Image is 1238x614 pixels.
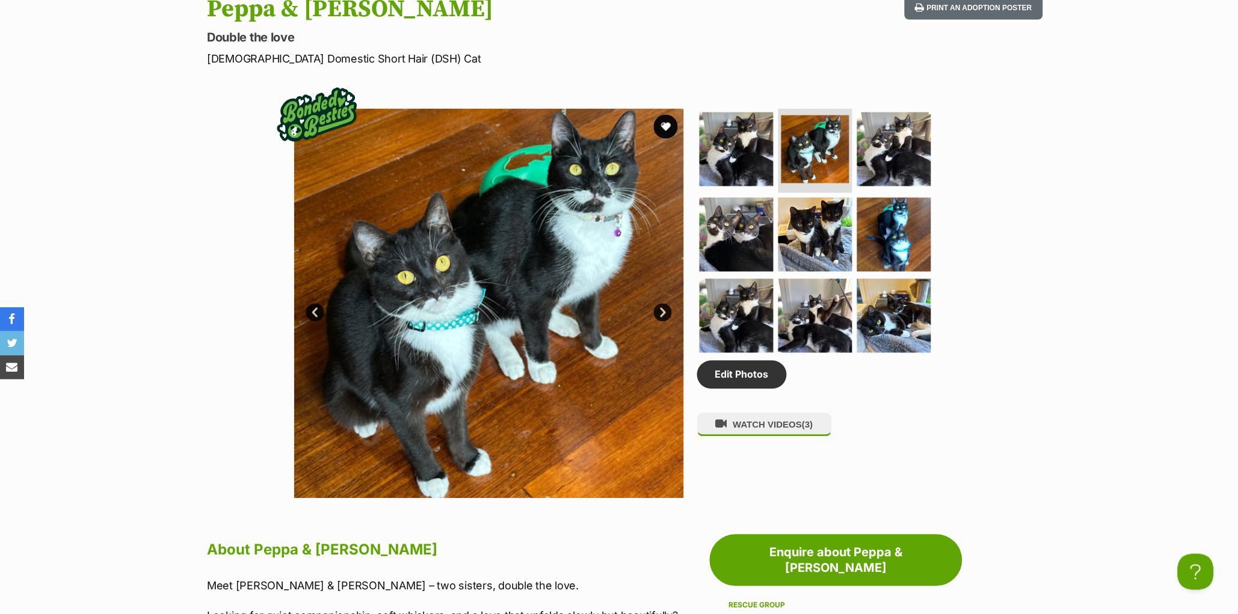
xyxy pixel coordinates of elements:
img: Photo of Peppa & Tabitha [778,279,852,353]
a: Enquire about Peppa & [PERSON_NAME] [710,535,962,586]
img: Photo of Peppa & Tabitha [778,198,852,272]
img: bonded besties [269,67,365,163]
iframe: Help Scout Beacon - Open [1178,554,1214,590]
a: Next [654,304,672,322]
p: [DEMOGRAPHIC_DATA] Domestic Short Hair (DSH) Cat [207,51,716,67]
img: Photo of Peppa & Tabitha [684,109,1074,499]
a: Edit Photos [697,361,787,388]
button: WATCH VIDEOS(3) [697,413,832,437]
img: Photo of Peppa & Tabitha [700,279,774,353]
img: Photo of Peppa & Tabitha [700,198,774,272]
h2: About Peppa & [PERSON_NAME] [207,537,704,563]
img: Photo of Peppa & Tabitha [781,115,849,183]
button: favourite [654,115,678,139]
img: Photo of Peppa & Tabitha [294,109,684,499]
span: (3) [802,420,813,430]
img: Photo of Peppa & Tabitha [857,279,931,353]
img: Photo of Peppa & Tabitha [857,198,931,272]
a: Prev [306,304,324,322]
img: Photo of Peppa & Tabitha [857,112,931,186]
p: Double the love [207,29,716,46]
img: Photo of Peppa & Tabitha [700,112,774,186]
p: Meet [PERSON_NAME] & [PERSON_NAME] – two sisters, double the love. [207,578,704,594]
div: Rescue group [729,601,943,610]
